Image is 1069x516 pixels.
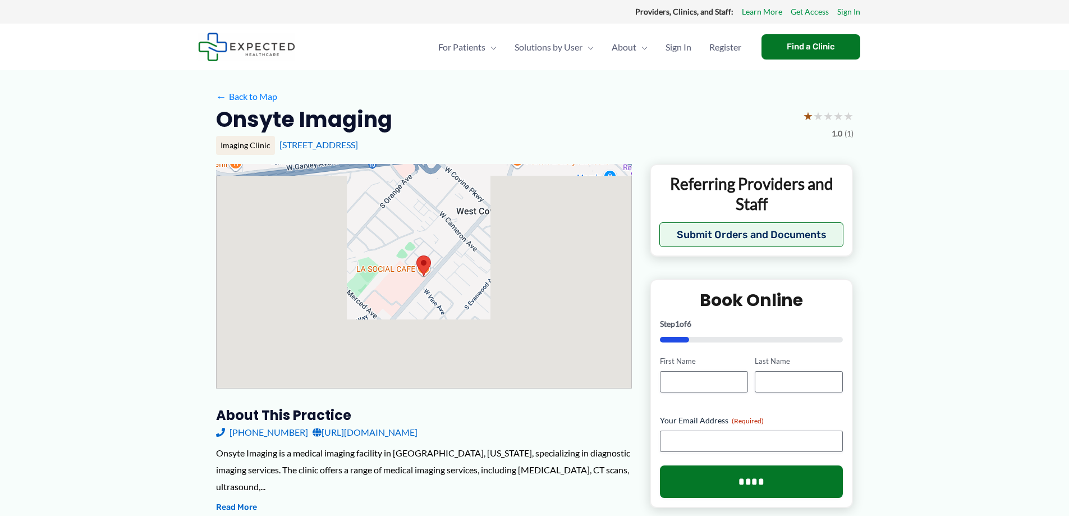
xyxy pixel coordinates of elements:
[216,407,632,424] h3: About this practice
[429,28,506,67] a: For PatientsMenu Toggle
[216,106,392,133] h2: Onsyte Imaging
[657,28,700,67] a: Sign In
[660,320,843,328] p: Step of
[803,106,813,126] span: ★
[438,28,485,67] span: For Patients
[845,126,854,141] span: (1)
[666,28,691,67] span: Sign In
[216,136,275,155] div: Imaging Clinic
[660,356,748,367] label: First Name
[198,33,295,61] img: Expected Healthcare Logo - side, dark font, small
[837,4,860,19] a: Sign In
[485,28,497,67] span: Menu Toggle
[515,28,582,67] span: Solutions by User
[660,289,843,311] h2: Book Online
[833,106,843,126] span: ★
[506,28,603,67] a: Solutions by UserMenu Toggle
[582,28,594,67] span: Menu Toggle
[603,28,657,67] a: AboutMenu Toggle
[832,126,842,141] span: 1.0
[823,106,833,126] span: ★
[216,424,308,441] a: [PHONE_NUMBER]
[216,88,277,105] a: ←Back to Map
[709,28,741,67] span: Register
[813,106,823,126] span: ★
[761,34,860,60] a: Find a Clinic
[279,139,358,150] a: [STREET_ADDRESS]
[659,173,844,214] p: Referring Providers and Staff
[675,319,680,328] span: 1
[843,106,854,126] span: ★
[612,28,636,67] span: About
[659,222,844,247] button: Submit Orders and Documents
[216,445,632,495] div: Onsyte Imaging is a medical imaging facility in [GEOGRAPHIC_DATA], [US_STATE], specializing in di...
[216,91,227,102] span: ←
[742,4,782,19] a: Learn More
[700,28,750,67] a: Register
[636,28,648,67] span: Menu Toggle
[755,356,843,367] label: Last Name
[216,501,257,514] button: Read More
[313,424,417,441] a: [URL][DOMAIN_NAME]
[687,319,691,328] span: 6
[791,4,829,19] a: Get Access
[660,415,843,426] label: Your Email Address
[732,417,764,425] span: (Required)
[635,7,733,16] strong: Providers, Clinics, and Staff:
[429,28,750,67] nav: Primary Site Navigation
